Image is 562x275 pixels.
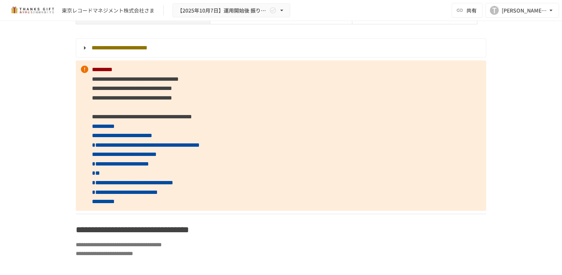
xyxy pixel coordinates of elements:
img: mMP1OxWUAhQbsRWCurg7vIHe5HqDpP7qZo7fRoNLXQh [9,4,56,16]
span: 共有 [466,6,477,14]
button: 【2025年10月7日】運用開始後 振り返りミーティング [172,3,290,18]
span: 【2025年10月7日】運用開始後 振り返りミーティング [177,6,268,15]
div: 東京レコードマネジメント株式会社さま [62,7,154,14]
div: T [490,6,499,15]
button: T[PERSON_NAME][EMAIL_ADDRESS][DOMAIN_NAME] [485,3,559,18]
div: [PERSON_NAME][EMAIL_ADDRESS][DOMAIN_NAME] [502,6,547,15]
button: 共有 [452,3,483,18]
